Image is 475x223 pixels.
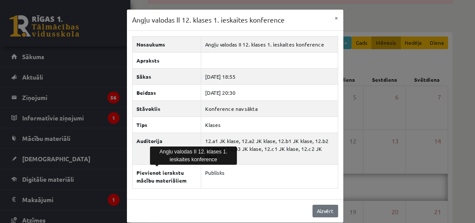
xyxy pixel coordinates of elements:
[201,133,338,164] td: 12.a1 JK klase, 12.a2 JK klase, 12.b1 JK klase, 12.b2 JK klase, 12.b3 JK klase, 12.c1 JK klase, 1...
[329,10,343,26] button: ×
[132,52,201,68] th: Apraksts
[132,36,201,52] th: Nosaukums
[132,116,201,133] th: Tips
[201,100,338,116] td: Konference nav sākta
[312,205,338,217] a: Aizvērt
[201,68,338,84] td: [DATE] 18:55
[132,68,201,84] th: Sākas
[132,84,201,100] th: Beidzas
[132,164,201,188] th: Pievienot ierakstu mācību materiāliem
[201,164,338,188] td: Publisks
[150,146,237,165] div: Angļu valodas II 12. klases 1. ieskaites konference
[201,36,338,52] td: Angļu valodas II 12. klases 1. ieskaites konference
[132,15,285,25] h3: Angļu valodas II 12. klases 1. ieskaites konference
[201,116,338,133] td: Klases
[132,100,201,116] th: Stāvoklis
[132,133,201,164] th: Auditorija
[201,84,338,100] td: [DATE] 20:30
